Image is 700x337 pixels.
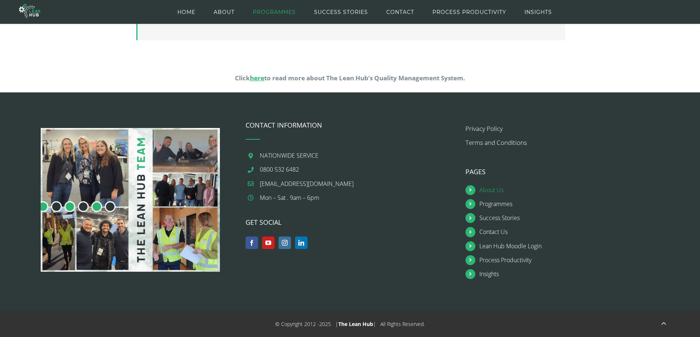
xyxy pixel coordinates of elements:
[465,168,674,175] h4: PAGES
[465,124,503,133] a: Privacy Policy
[275,318,425,330] div: © Copyright 2012 - 2025 | | All Rights Reserved.
[338,320,373,327] a: The Lean Hub
[246,237,258,249] a: Facebook
[479,199,674,209] a: Programmes
[463,74,465,82] strong: .
[260,179,454,189] a: [EMAIL_ADDRESS][DOMAIN_NAME]
[235,74,463,82] strong: Click to read more about The Lean Hub’s Quality Management System
[260,151,318,160] span: NATIONWIDE SERVICE
[465,138,527,147] a: Terms and Conditions
[279,237,291,249] a: Instagram
[262,237,275,249] a: YouTube
[479,269,674,279] a: Insights
[479,241,674,251] a: Lean Hub Moodle Login
[246,219,454,226] h4: GET SOCIAL
[479,185,674,195] a: About Us
[250,74,264,82] a: here
[260,165,454,175] a: 0800 532 6482
[246,122,454,128] h4: CONTACT INFORMATION
[295,237,307,249] a: LinkedIn
[260,193,454,203] div: Mon – Sat . 9am – 6pm
[479,255,674,265] a: Process Productivity
[479,213,674,223] a: Success Stories
[479,227,674,237] a: Contact Us
[19,1,40,21] img: The Lean Hub | Optimising productivity with Lean Logo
